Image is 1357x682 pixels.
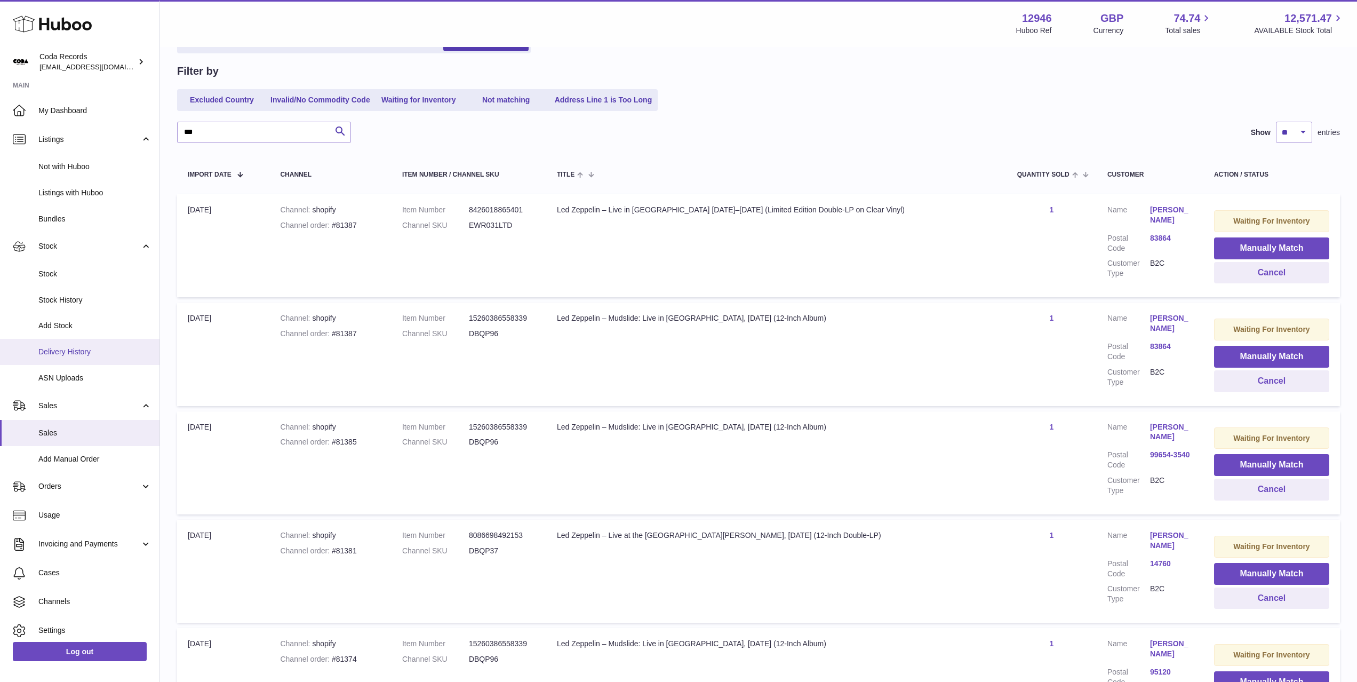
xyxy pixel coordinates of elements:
[188,171,232,178] span: Import date
[1017,171,1069,178] span: Quantity Sold
[38,597,151,607] span: Channels
[557,313,996,323] div: Led Zeppelin – Mudslide: Live in [GEOGRAPHIC_DATA], [DATE] (12-Inch Album)
[469,422,536,432] dd: 15260386558339
[1233,217,1310,225] strong: Waiting For Inventory
[1150,422,1193,442] a: [PERSON_NAME]
[280,329,332,338] strong: Channel order
[1049,314,1053,322] a: 1
[38,188,151,198] span: Listings with Huboo
[557,639,996,649] div: Led Zeppelin – Mudslide: Live in [GEOGRAPHIC_DATA], [DATE] (12-Inch Album)
[38,539,140,549] span: Invoicing and Payments
[557,205,996,215] div: Led Zeppelin – Live in [GEOGRAPHIC_DATA] [DATE]–[DATE] (Limited Edition Double-LP on Clear Vinyl)
[38,321,151,331] span: Add Stock
[469,313,536,323] dd: 15260386558339
[280,654,380,664] div: #81374
[1107,422,1150,445] dt: Name
[402,422,469,432] dt: Item Number
[1049,639,1053,648] a: 1
[177,520,269,623] td: [DATE]
[402,205,469,215] dt: Item Number
[469,220,536,231] dd: EWR031LTD
[469,530,536,541] dd: 8086698492153
[1107,475,1150,496] dt: Customer Type
[469,639,536,649] dd: 15260386558339
[1150,258,1193,279] dd: B2C
[280,546,380,556] div: #81381
[376,91,461,109] a: Waiting for Inventory
[1107,313,1150,336] dt: Name
[177,64,219,78] h2: Filter by
[39,62,157,71] span: [EMAIL_ADDRESS][DOMAIN_NAME]
[280,221,332,229] strong: Channel order
[557,530,996,541] div: Led Zeppelin – Live at the [GEOGRAPHIC_DATA][PERSON_NAME], [DATE] (12-Inch Double-LP)
[13,642,147,661] a: Log out
[38,510,151,520] span: Usage
[280,438,332,446] strong: Channel order
[38,214,151,224] span: Bundles
[1049,423,1053,431] a: 1
[280,655,332,663] strong: Channel order
[1254,11,1344,36] a: 12,571.47 AVAILABLE Stock Total
[39,52,135,72] div: Coda Records
[1107,450,1150,470] dt: Postal Code
[1214,370,1329,392] button: Cancel
[1150,475,1193,496] dd: B2C
[1150,584,1193,604] dd: B2C
[1022,11,1052,26] strong: 12946
[402,530,469,541] dt: Item Number
[280,639,380,649] div: shopify
[1049,205,1053,214] a: 1
[38,295,151,305] span: Stock History
[280,329,380,339] div: #81387
[1107,367,1150,387] dt: Customer Type
[402,220,469,231] dt: Channel SKU
[38,162,151,172] span: Not with Huboo
[38,454,151,464] span: Add Manual Order
[38,401,140,411] span: Sales
[280,205,312,214] strong: Channel
[402,639,469,649] dt: Item Number
[38,481,140,491] span: Orders
[1233,325,1310,334] strong: Waiting For Inventory
[1233,542,1310,551] strong: Waiting For Inventory
[557,422,996,432] div: Led Zeppelin – Mudslide: Live in [GEOGRAPHIC_DATA], [DATE] (12-Inch Album)
[1165,26,1212,36] span: Total sales
[1150,342,1193,352] a: 83864
[280,422,380,432] div: shopify
[1150,667,1193,677] a: 95120
[1174,11,1200,26] span: 74.74
[1233,651,1310,659] strong: Waiting For Inventory
[1107,171,1193,178] div: Customer
[1107,233,1150,253] dt: Postal Code
[280,530,380,541] div: shopify
[280,423,312,431] strong: Channel
[38,269,151,279] span: Stock
[469,205,536,215] dd: 8426018865401
[469,654,536,664] dd: DBQP96
[280,205,380,215] div: shopify
[38,373,151,383] span: ASN Uploads
[280,314,312,322] strong: Channel
[551,91,656,109] a: Address Line 1 is Too Long
[1165,11,1212,36] a: 74.74 Total sales
[179,91,265,109] a: Excluded Country
[280,313,380,323] div: shopify
[267,91,374,109] a: Invalid/No Commodity Code
[177,194,269,297] td: [DATE]
[1214,563,1329,585] button: Manually Match
[280,437,380,447] div: #81385
[402,654,469,664] dt: Channel SKU
[469,437,536,447] dd: DBQP96
[1214,262,1329,284] button: Cancel
[280,546,332,555] strong: Channel order
[280,220,380,231] div: #81387
[402,437,469,447] dt: Channel SKU
[1214,479,1329,501] button: Cancel
[1150,367,1193,387] dd: B2C
[1107,258,1150,279] dt: Customer Type
[38,625,151,636] span: Settings
[1150,233,1193,243] a: 83864
[38,428,151,438] span: Sales
[1107,584,1150,604] dt: Customer Type
[1318,128,1340,138] span: entries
